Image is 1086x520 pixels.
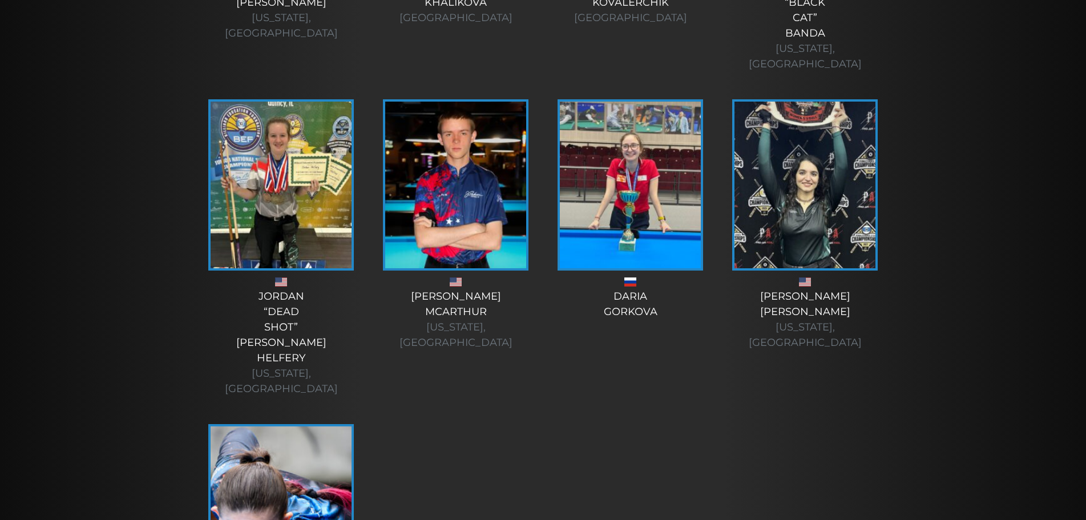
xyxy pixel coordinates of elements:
img: original-7D67317E-F238-490E-B7B2-84C68952BBC1-225x320.jpeg [734,102,875,268]
div: [US_STATE], [GEOGRAPHIC_DATA] [380,320,532,350]
div: [US_STATE], [GEOGRAPHIC_DATA] [205,10,357,41]
div: Jordan “Dead Shot” [PERSON_NAME] Helfery [205,289,357,397]
div: [PERSON_NAME] McArthur [380,289,532,350]
div: [US_STATE], [GEOGRAPHIC_DATA] [729,41,881,72]
div: [US_STATE], [GEOGRAPHIC_DATA] [205,366,357,397]
a: Jordan“DeadShot”[PERSON_NAME]Helfery [US_STATE], [GEOGRAPHIC_DATA] [205,99,357,397]
div: [GEOGRAPHIC_DATA] [555,10,706,26]
div: [PERSON_NAME] [PERSON_NAME] [729,289,881,350]
img: 466786355_122141070980336358_2206843854591487300_n-225x320.jpg [385,102,526,268]
a: [PERSON_NAME]McArthur [US_STATE], [GEOGRAPHIC_DATA] [380,99,532,350]
img: JORDAN-LEIGHANN-HELFERY-3-225x320.jpg [211,102,352,268]
div: [US_STATE], [GEOGRAPHIC_DATA] [729,320,881,350]
a: DariaGorkova [555,99,706,320]
a: [PERSON_NAME][PERSON_NAME] [US_STATE], [GEOGRAPHIC_DATA] [729,99,881,350]
div: Daria Gorkova [555,289,706,320]
div: [GEOGRAPHIC_DATA] [380,10,532,26]
img: 1000060455-225x320.jpg [560,102,701,268]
